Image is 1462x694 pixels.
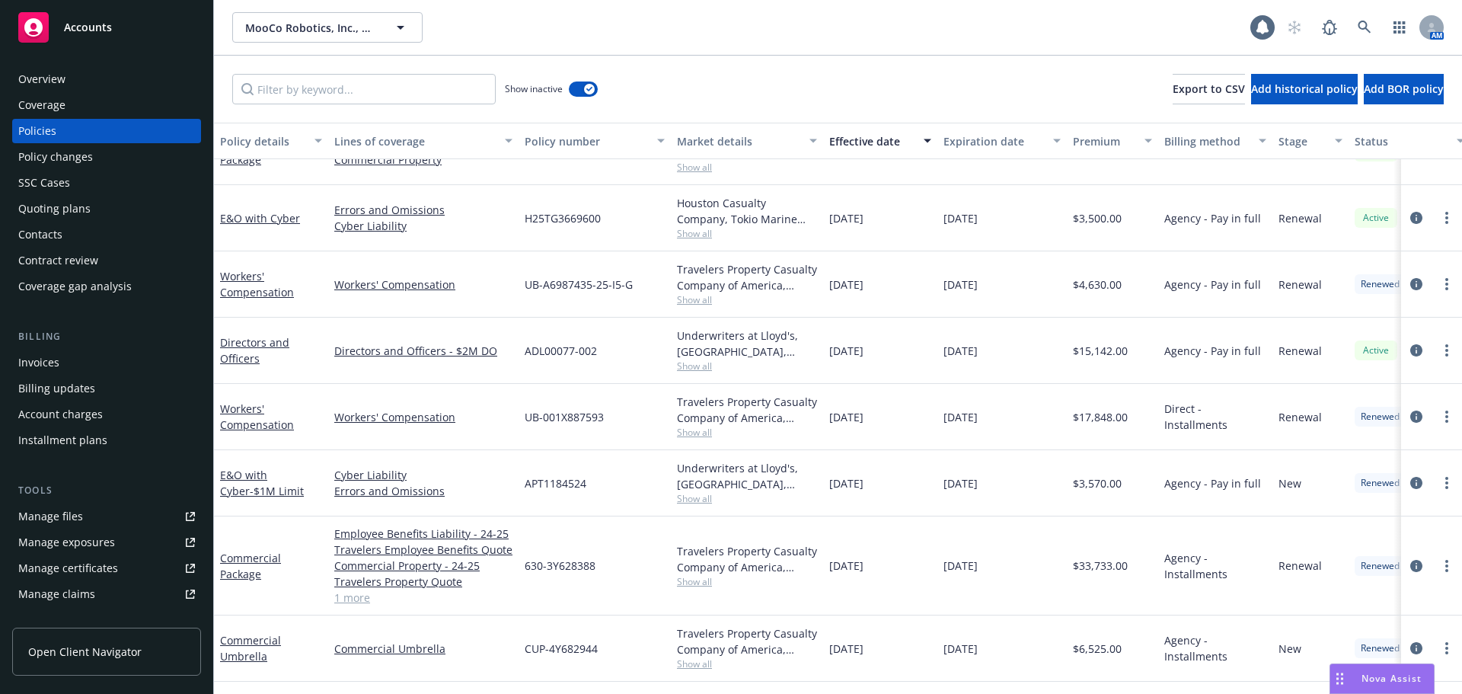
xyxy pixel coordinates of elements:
a: Cyber Liability [334,467,512,483]
div: Drag to move [1330,664,1349,693]
span: 630-3Y628388 [525,558,595,574]
input: Filter by keyword... [232,74,496,104]
span: Renewal [1278,210,1322,226]
span: Show inactive [505,82,563,95]
button: Policy number [519,123,671,159]
a: Report a Bug [1314,12,1345,43]
div: Billing updates [18,376,95,401]
span: Add historical policy [1251,82,1358,96]
a: Quoting plans [12,197,201,221]
span: Export to CSV [1173,82,1245,96]
span: Show all [677,575,817,588]
div: Manage files [18,504,83,529]
span: Show all [677,492,817,505]
button: Lines of coverage [328,123,519,159]
div: Underwriters at Lloyd's, [GEOGRAPHIC_DATA], [PERSON_NAME] of [GEOGRAPHIC_DATA], RT Specialty Insu... [677,328,817,360]
a: Commercial Property - 24-25 Travelers Property Quote [334,558,512,590]
a: Start snowing [1279,12,1310,43]
div: Houston Casualty Company, Tokio Marine HCC, CRC Group [677,195,817,227]
a: Commercial Umbrella [334,641,512,657]
span: [DATE] [943,641,978,657]
span: CUP-4Y682944 [525,641,598,657]
a: more [1438,639,1456,657]
span: [DATE] [943,277,978,293]
span: Agency - Pay in full [1164,343,1261,359]
div: Contacts [18,222,62,247]
span: [DATE] [829,277,863,293]
div: Market details [677,133,800,149]
a: Workers' Compensation [334,277,512,293]
div: Manage claims [18,582,95,606]
div: Tools [12,483,201,498]
div: Manage certificates [18,556,118,580]
a: Switch app [1384,12,1415,43]
div: Installment plans [18,428,107,453]
div: Policy number [525,133,648,149]
span: APT1184524 [525,475,586,491]
div: Policy changes [18,145,93,169]
span: Active [1361,344,1391,357]
span: [DATE] [943,210,978,226]
span: [DATE] [829,409,863,425]
span: New [1278,641,1301,657]
button: Add BOR policy [1364,74,1444,104]
div: Account charges [18,402,103,427]
button: Nova Assist [1330,664,1435,694]
span: [DATE] [829,558,863,574]
span: UB-001X887593 [525,409,604,425]
span: Accounts [64,21,112,34]
span: MooCo Robotics, Inc., DBA: Agtonomy [245,20,377,36]
button: Billing method [1158,123,1272,159]
button: Expiration date [937,123,1067,159]
span: [DATE] [829,343,863,359]
a: Manage certificates [12,556,201,580]
span: $17,848.00 [1073,409,1128,425]
a: more [1438,275,1456,293]
span: ADL00077-002 [525,343,597,359]
a: Coverage [12,93,201,117]
span: [DATE] [943,343,978,359]
a: E&O with Cyber [220,211,300,225]
span: Renewed [1361,410,1400,424]
div: Stage [1278,133,1326,149]
span: Agency - Installments [1164,632,1266,664]
a: circleInformation [1407,275,1425,293]
a: circleInformation [1407,408,1425,426]
span: H25TG3669600 [525,210,601,226]
span: $6,525.00 [1073,641,1122,657]
a: more [1438,557,1456,575]
div: Lines of coverage [334,133,496,149]
span: Renewed [1361,641,1400,655]
span: Agency - Pay in full [1164,475,1261,491]
span: [DATE] [943,475,978,491]
span: New [1278,475,1301,491]
span: $33,733.00 [1073,558,1128,574]
a: E&O with Cyber [220,468,304,498]
a: 1 more [334,590,512,606]
a: Directors and Officers - $2M DO [334,343,512,359]
span: [DATE] [829,475,863,491]
div: Travelers Property Casualty Company of America, Travelers Insurance [677,625,817,657]
a: SSC Cases [12,171,201,195]
a: more [1438,209,1456,227]
a: more [1438,408,1456,426]
div: Coverage gap analysis [18,274,132,299]
a: Manage claims [12,582,201,606]
a: circleInformation [1407,209,1425,227]
a: Installment plans [12,428,201,453]
div: Policies [18,119,56,143]
button: Policy details [214,123,328,159]
div: Contract review [18,248,98,273]
a: Workers' Compensation [220,401,294,432]
a: Overview [12,67,201,91]
span: Renewal [1278,277,1322,293]
span: Renewal [1278,343,1322,359]
a: Commercial Package [220,551,281,581]
a: Invoices [12,350,201,375]
button: Premium [1067,123,1158,159]
span: Renewal [1278,558,1322,574]
a: Manage BORs [12,608,201,632]
a: Employee Benefits Liability - 24-25 Travelers Employee Benefits Quote [334,526,512,558]
span: [DATE] [829,641,863,657]
a: Policy changes [12,145,201,169]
